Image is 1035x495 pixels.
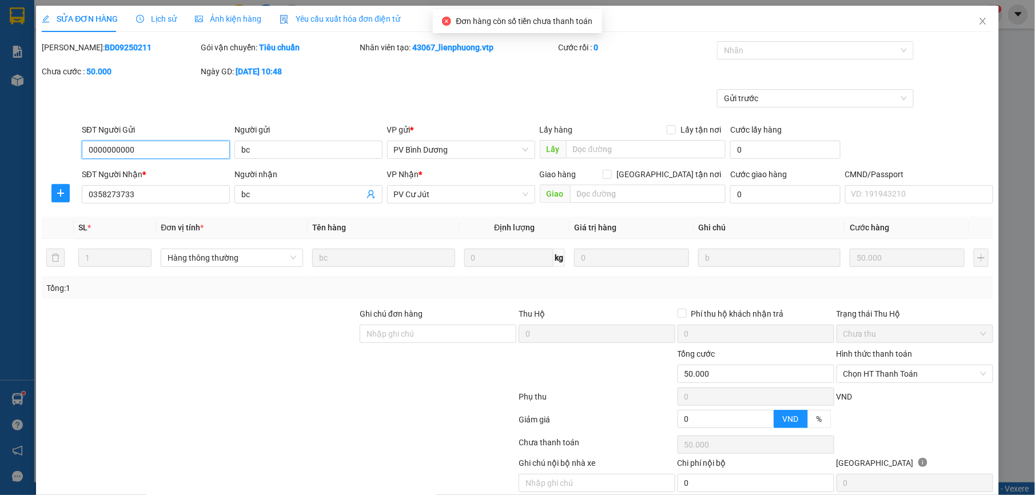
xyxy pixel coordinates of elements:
[612,168,726,181] span: [GEOGRAPHIC_DATA] tận nơi
[259,43,300,52] b: Tiêu chuẩn
[574,223,616,232] span: Giá trị hàng
[817,414,822,424] span: %
[698,249,841,267] input: Ghi Chú
[360,325,516,343] input: Ghi chú đơn hàng
[837,457,993,474] div: [GEOGRAPHIC_DATA]
[442,17,451,26] span: close-circle
[554,249,565,267] span: kg
[201,65,357,78] div: Ngày GD:
[42,41,198,54] div: [PERSON_NAME]:
[394,141,528,158] span: PV Bình Dương
[136,14,177,23] span: Lịch sử
[517,390,676,410] div: Phụ thu
[678,349,715,358] span: Tổng cước
[161,223,204,232] span: Đơn vị tính
[367,190,376,199] span: user-add
[201,41,357,54] div: Gói vận chuyển:
[519,474,675,492] input: Nhập ghi chú
[234,168,383,181] div: Người nhận
[42,14,118,23] span: SỬA ĐƠN HÀNG
[837,392,853,401] span: VND
[39,69,133,77] strong: BIÊN NHẬN GỬI HÀNG HOÁ
[42,65,198,78] div: Chưa cước :
[918,458,927,467] span: info-circle
[51,184,70,202] button: plus
[519,457,675,474] div: Ghi chú nội bộ nhà xe
[11,79,23,96] span: Nơi gửi:
[540,170,576,179] span: Giao hàng
[456,17,592,26] span: Đơn hàng còn số tiền chưa thanh toán
[46,249,65,267] button: delete
[574,249,689,267] input: 0
[394,186,528,203] span: PV Cư Jút
[837,308,993,320] div: Trạng thái Thu Hộ
[566,140,726,158] input: Dọc đường
[519,309,545,318] span: Thu Hộ
[570,185,726,203] input: Dọc đường
[494,223,535,232] span: Định lượng
[46,282,400,294] div: Tổng: 1
[30,18,93,61] strong: CÔNG TY TNHH [GEOGRAPHIC_DATA] 214 QL13 - P.26 - Q.BÌNH THẠNH - TP HCM 1900888606
[168,249,296,266] span: Hàng thông thường
[594,43,598,52] b: 0
[843,325,986,342] span: Chưa thu
[236,67,282,76] b: [DATE] 10:48
[843,365,986,382] span: Chọn HT Thanh Toán
[540,140,566,158] span: Lấy
[52,189,69,198] span: plus
[850,223,889,232] span: Cước hàng
[82,123,230,136] div: SĐT Người Gửi
[845,168,993,181] div: CMND/Passport
[978,17,988,26] span: close
[86,67,112,76] b: 50.000
[280,14,400,23] span: Yêu cầu xuất hóa đơn điện tử
[676,123,726,136] span: Lấy tận nơi
[42,15,50,23] span: edit
[783,414,799,424] span: VND
[82,168,230,181] div: SĐT Người Nhận
[412,43,493,52] b: 43067_lienphuong.vtp
[967,6,999,38] button: Close
[694,217,845,239] th: Ghi chú
[234,123,383,136] div: Người gửi
[540,185,570,203] span: Giao
[195,14,261,23] span: Ảnh kiện hàng
[87,79,106,96] span: Nơi nhận:
[280,15,289,24] img: icon
[974,249,989,267] button: plus
[730,170,787,179] label: Cước giao hàng
[105,43,152,52] b: BD09250211
[837,349,913,358] label: Hình thức thanh toán
[39,80,64,86] span: PV Cư Jút
[387,170,419,179] span: VP Nhận
[517,413,676,433] div: Giảm giá
[11,26,26,54] img: logo
[558,41,715,54] div: Cước rồi :
[195,15,203,23] span: picture
[116,43,161,51] span: CJ09250170
[312,249,455,267] input: VD: Bàn, Ghế
[360,41,556,54] div: Nhân viên tạo:
[850,249,965,267] input: 0
[360,309,423,318] label: Ghi chú đơn hàng
[724,90,906,107] span: Gửi trước
[730,141,840,159] input: Cước lấy hàng
[78,223,87,232] span: SL
[730,185,840,203] input: Cước giao hàng
[687,308,789,320] span: Phí thu hộ khách nhận trả
[387,123,535,136] div: VP gửi
[109,51,161,60] span: 14:30:29 [DATE]
[730,125,782,134] label: Cước lấy hàng
[540,125,573,134] span: Lấy hàng
[517,436,676,456] div: Chưa thanh toán
[678,457,834,474] div: Chi phí nội bộ
[312,223,346,232] span: Tên hàng
[136,15,144,23] span: clock-circle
